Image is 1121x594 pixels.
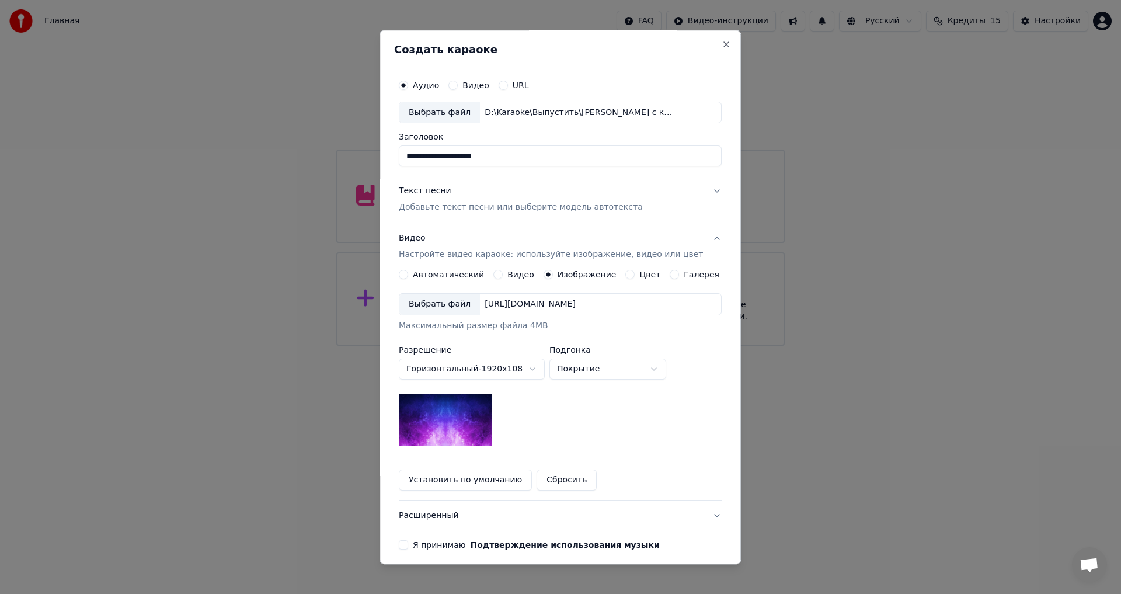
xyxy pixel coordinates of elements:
[507,271,534,279] label: Видео
[413,81,439,89] label: Аудио
[684,271,720,279] label: Галерея
[394,44,726,55] h2: Создать караоке
[399,501,722,532] button: Расширенный
[480,299,580,311] div: [URL][DOMAIN_NAME]
[399,346,545,355] label: Разрешение
[558,271,617,279] label: Изображение
[399,186,451,197] div: Текст песни
[399,233,703,261] div: Видео
[399,294,480,315] div: Выбрать файл
[399,102,480,123] div: Выбрать файл
[640,271,661,279] label: Цвет
[462,81,489,89] label: Видео
[513,81,529,89] label: URL
[399,470,532,491] button: Установить по умолчанию
[480,107,678,119] div: D:\Karaoke\Выпустить\[PERSON_NAME] с кнопкой Реквием\[PERSON_NAME] с кнопкой Реквием.mp3
[399,202,643,214] p: Добавьте текст песни или выберите модель автотекста
[413,271,484,279] label: Автоматический
[399,270,722,501] div: ВидеоНастройте видео караоке: используйте изображение, видео или цвет
[399,176,722,223] button: Текст песниДобавьте текст песни или выберите модель автотекста
[549,346,666,355] label: Подгонка
[471,541,660,550] button: Я принимаю
[399,224,722,270] button: ВидеоНастройте видео караоке: используйте изображение, видео или цвет
[399,249,703,261] p: Настройте видео караоке: используйте изображение, видео или цвет
[413,541,660,550] label: Я принимаю
[399,321,722,332] div: Максимальный размер файла 4MB
[537,470,597,491] button: Сбросить
[399,133,722,141] label: Заголовок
